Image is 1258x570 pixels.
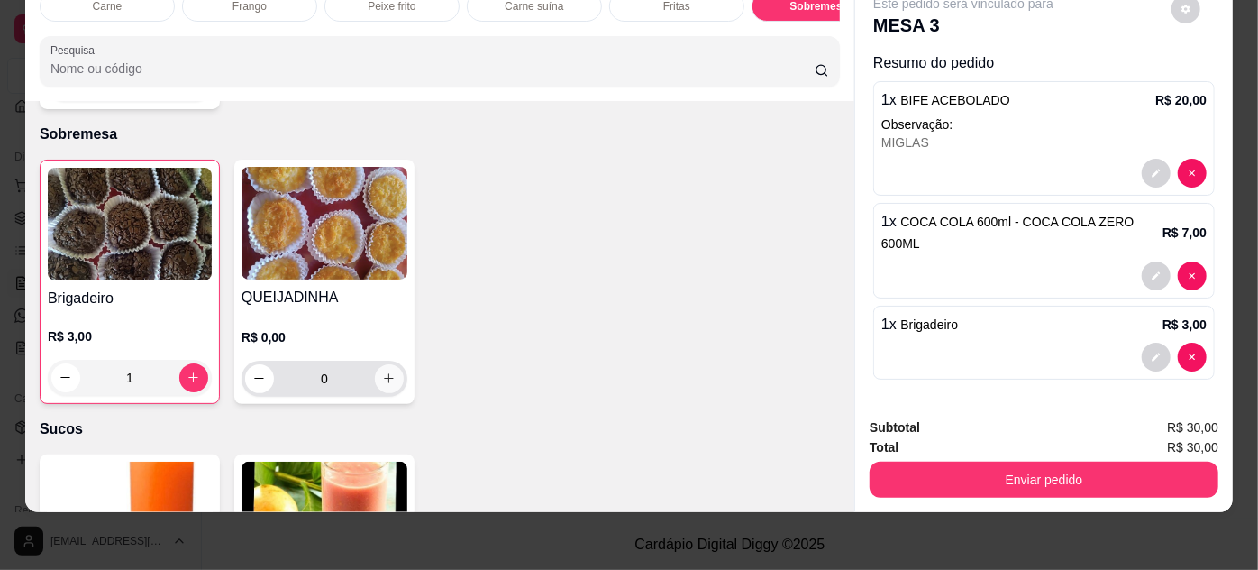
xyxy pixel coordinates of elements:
p: R$ 3,00 [48,327,212,345]
span: R$ 30,00 [1167,418,1218,437]
img: product-image [48,168,212,280]
button: decrease-product-quantity [245,364,274,393]
button: decrease-product-quantity [1142,262,1171,290]
span: Brigadeiro [900,317,958,332]
strong: Subtotal [870,420,920,435]
p: MESA 3 [873,13,1053,38]
button: increase-product-quantity [179,363,208,392]
input: Pesquisa [50,60,815,78]
p: Observação: [881,115,1207,133]
label: Pesquisa [50,42,101,58]
span: COCA COLA 600ml - COCA COLA ZERO 600ML [881,215,1134,251]
button: decrease-product-quantity [1178,159,1207,188]
img: product-image [242,167,407,280]
p: R$ 20,00 [1155,91,1207,109]
h4: Brigadeiro [48,288,212,309]
p: Sucos [40,418,840,440]
p: R$ 7,00 [1162,224,1207,242]
button: increase-product-quantity [375,364,404,393]
strong: Total [870,440,898,455]
h4: QUEIJADINHA [242,287,407,308]
p: 1 x [881,211,1162,254]
button: decrease-product-quantity [1142,159,1171,188]
p: R$ 3,00 [1162,316,1207,334]
button: Enviar pedido [870,462,1218,498]
p: 1 x [881,89,1010,111]
span: R$ 30,00 [1167,437,1218,457]
button: decrease-product-quantity [1142,343,1171,372]
div: MIGLAS [881,133,1207,152]
p: Resumo do pedido [873,52,1215,74]
button: decrease-product-quantity [51,363,80,392]
button: decrease-product-quantity [1178,262,1207,290]
p: Sobremesa [40,124,840,145]
span: BIFE ACEBOLADO [900,93,1009,107]
p: R$ 0,00 [242,328,407,346]
p: 1 x [881,314,958,336]
button: decrease-product-quantity [1178,343,1207,372]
